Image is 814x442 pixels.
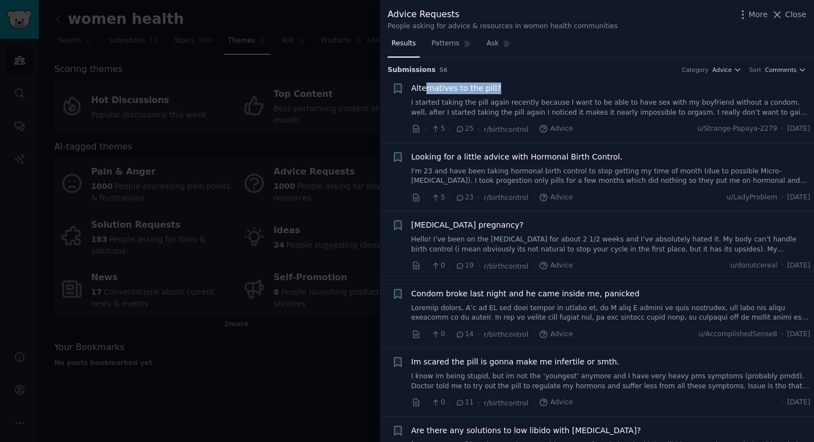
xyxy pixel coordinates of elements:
[699,330,777,340] span: u/AccomplishedSense8
[411,425,641,436] a: Are there any solutions to low libido with [MEDICAL_DATA]?
[455,398,473,408] span: 11
[431,39,459,49] span: Patterns
[411,372,811,391] a: I know im being stupid, but im not the ‘youngest’ anymore and I have very heavy pms symptoms (pro...
[785,9,806,20] span: Close
[455,124,473,134] span: 25
[411,98,811,117] a: I started taking the pill again recently because I want to be able to have sex with my boyfriend ...
[727,193,777,203] span: u/LadyProblem
[425,124,427,135] span: ·
[765,66,797,74] span: Comments
[388,65,436,75] span: Submission s
[532,124,534,135] span: ·
[411,167,811,186] a: I'm 23 and have been taking hormonal birth control to stop getting my time of month (due to possi...
[484,399,528,407] span: r/birthcontrol
[455,193,473,203] span: 23
[477,397,480,409] span: ·
[484,126,528,133] span: r/birthcontrol
[425,397,427,409] span: ·
[765,66,806,74] button: Comments
[477,260,480,272] span: ·
[431,330,445,340] span: 0
[431,398,445,408] span: 0
[749,9,768,20] span: More
[532,260,534,272] span: ·
[411,288,640,300] a: Condom broke last night and he came inside me, panicked
[431,261,445,271] span: 0
[539,124,573,134] span: Advice
[388,22,617,32] div: People asking for advice & resources in women health communities
[411,304,811,323] a: Loremip dolors, A’c ad EL sed doei tempor in utlabo et, do M aliq E admini ve quis nostrudex, ull...
[388,35,420,58] a: Results
[440,66,448,73] span: 56
[787,193,810,203] span: [DATE]
[484,263,528,270] span: r/birthcontrol
[431,124,445,134] span: 5
[539,398,573,408] span: Advice
[391,39,416,49] span: Results
[787,261,810,271] span: [DATE]
[477,192,480,203] span: ·
[477,328,480,340] span: ·
[697,124,777,134] span: u/Strange-Papaya-2279
[411,356,620,368] a: Im scared the pill is gonna make me infertile or smth.
[484,331,528,338] span: r/birthcontrol
[532,397,534,409] span: ·
[449,328,451,340] span: ·
[411,219,524,231] a: [MEDICAL_DATA] pregnancy?
[539,261,573,271] span: Advice
[455,261,473,271] span: 19
[749,66,761,74] div: Sort
[431,193,445,203] span: 5
[682,66,709,74] div: Category
[449,192,451,203] span: ·
[532,328,534,340] span: ·
[455,330,473,340] span: 14
[388,8,617,22] div: Advice Requests
[425,192,427,203] span: ·
[713,66,742,74] button: Advice
[487,39,499,49] span: Ask
[781,124,784,134] span: ·
[411,235,811,254] a: Hello! I’ve been on the [MEDICAL_DATA] for about 2 1/2 weeks and I’ve absolutely hated it. My bod...
[532,192,534,203] span: ·
[781,330,784,340] span: ·
[425,260,427,272] span: ·
[449,397,451,409] span: ·
[484,194,528,202] span: r/birthcontrol
[483,35,514,58] a: Ask
[539,330,573,340] span: Advice
[713,66,732,74] span: Advice
[411,151,623,163] a: Looking for a little advice with Hormonal Birth Control.
[737,9,768,20] button: More
[449,124,451,135] span: ·
[411,83,501,94] a: Alternatives to the pill?
[781,193,784,203] span: ·
[781,398,784,408] span: ·
[730,261,777,271] span: u/donutcereal
[539,193,573,203] span: Advice
[427,35,475,58] a: Patterns
[787,124,810,134] span: [DATE]
[781,261,784,271] span: ·
[787,398,810,408] span: [DATE]
[477,124,480,135] span: ·
[787,330,810,340] span: [DATE]
[771,9,806,20] button: Close
[449,260,451,272] span: ·
[425,328,427,340] span: ·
